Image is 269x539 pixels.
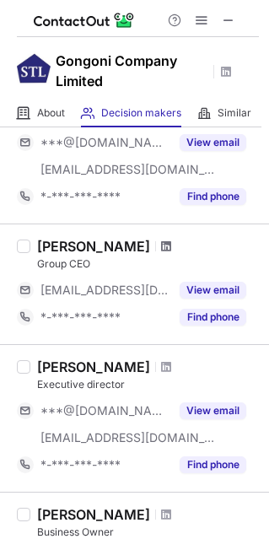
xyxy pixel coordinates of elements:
div: Group CEO [37,256,259,272]
span: [EMAIL_ADDRESS][DOMAIN_NAME] [40,430,216,445]
img: ContactOut v5.3.10 [34,10,135,30]
div: [PERSON_NAME] [37,358,150,375]
span: Similar [218,106,251,120]
span: ***@[DOMAIN_NAME] [40,403,169,418]
div: [PERSON_NAME] [37,506,150,523]
span: ***@[DOMAIN_NAME] [40,135,169,150]
span: Decision makers [101,106,181,120]
h1: Gongoni Company Limited [56,51,207,91]
button: Reveal Button [180,188,246,205]
button: Reveal Button [180,282,246,299]
span: [EMAIL_ADDRESS][DOMAIN_NAME] [40,283,169,298]
div: Executive director [37,377,259,392]
button: Reveal Button [180,456,246,473]
div: [PERSON_NAME] [37,238,150,255]
button: Reveal Button [180,134,246,151]
span: [EMAIL_ADDRESS][DOMAIN_NAME] [40,162,216,177]
button: Reveal Button [180,309,246,326]
img: b44bad5d6a37b33840db7b5b0b142e3c [17,51,51,85]
button: Reveal Button [180,402,246,419]
span: About [37,106,65,120]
